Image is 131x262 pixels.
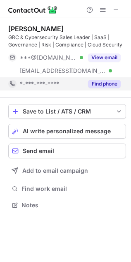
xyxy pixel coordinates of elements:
[22,167,88,174] span: Add to email campaign
[21,202,123,209] span: Notes
[8,163,126,178] button: Add to email campaign
[8,5,58,15] img: ContactOut v5.3.10
[8,183,126,195] button: Find work email
[8,199,126,211] button: Notes
[20,67,106,74] span: [EMAIL_ADDRESS][DOMAIN_NAME]
[88,53,121,62] button: Reveal Button
[8,144,126,158] button: Send email
[23,148,54,154] span: Send email
[23,128,111,134] span: AI write personalized message
[23,108,112,115] div: Save to List / ATS / CRM
[8,34,126,49] div: GRC & Cybersecurity Sales Leader | SaaS | Governance | Risk | Compliance | Cloud Security
[21,185,123,192] span: Find work email
[20,54,77,61] span: ***@[DOMAIN_NAME]
[8,104,126,119] button: save-profile-one-click
[88,80,121,88] button: Reveal Button
[8,25,64,33] div: [PERSON_NAME]
[8,124,126,139] button: AI write personalized message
